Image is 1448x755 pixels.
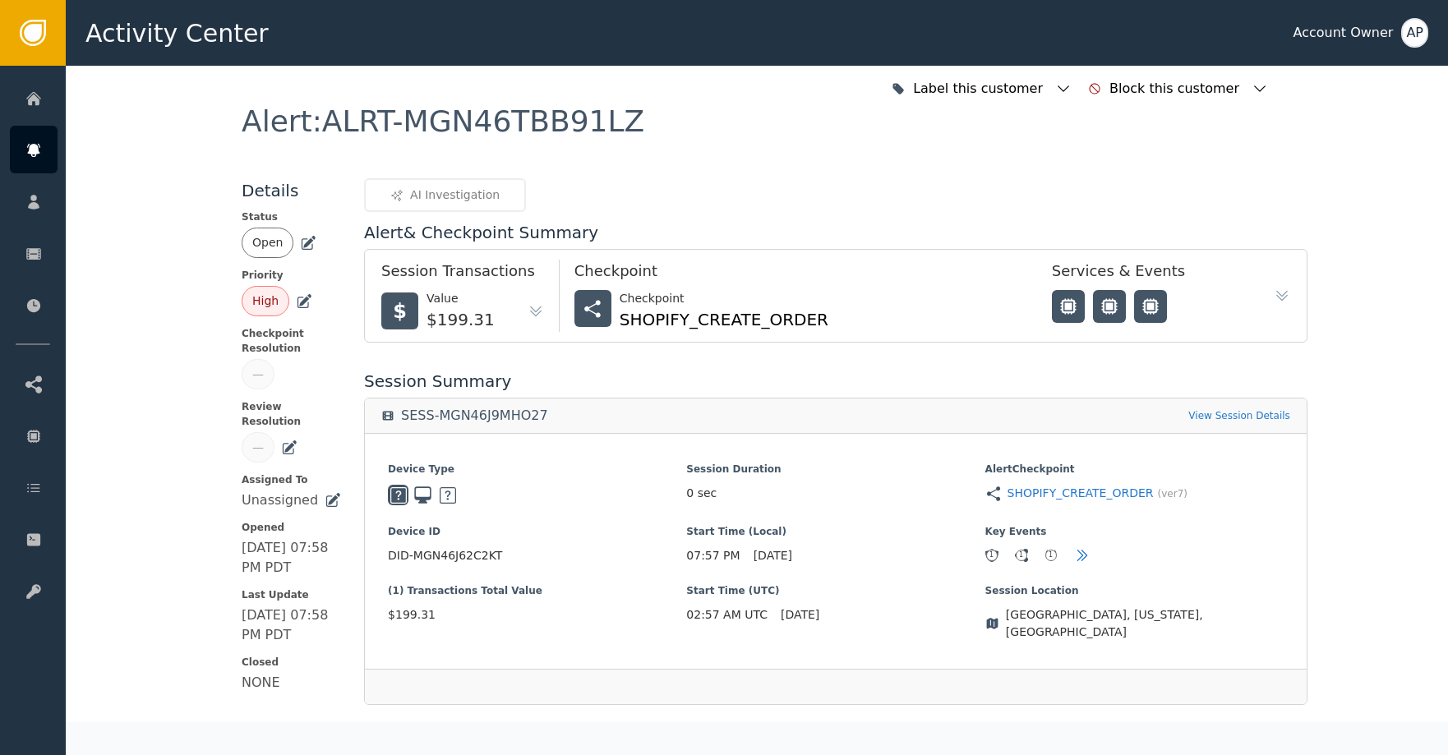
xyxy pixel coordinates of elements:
[242,587,341,602] span: Last Update
[252,292,279,310] div: High
[985,583,1284,598] span: Session Location
[620,290,828,307] div: Checkpoint
[686,583,985,598] span: Start Time (UTC)
[388,583,686,598] span: (1) Transactions Total Value
[242,399,341,429] span: Review Resolution
[401,407,548,424] div: SESS-MGN46J9MHO27
[781,606,819,624] span: [DATE]
[1016,550,1027,561] div: 1
[364,369,1307,394] div: Session Summary
[242,178,341,203] div: Details
[242,538,341,578] div: [DATE] 07:58 PM PDT
[388,547,686,564] span: DID-MGN46J62C2KT
[393,297,407,326] span: $
[1045,550,1057,561] div: 1
[252,234,283,251] div: Open
[252,439,264,456] div: —
[1293,23,1393,43] div: Account Owner
[381,260,544,290] div: Session Transactions
[985,524,1284,539] span: Key Events
[1008,485,1154,502] a: SHOPIFY_CREATE_ORDER
[1109,79,1243,99] div: Block this customer
[986,550,998,561] div: 1
[686,606,768,624] span: 02:57 AM UTC
[242,605,341,645] div: [DATE] 07:58 PM PDT
[364,220,1307,245] div: Alert & Checkpoint Summary
[686,485,717,502] span: 0 sec
[427,307,495,332] div: $199.31
[754,547,792,564] span: [DATE]
[242,326,341,356] span: Checkpoint Resolution
[242,673,280,693] div: NONE
[242,490,318,510] div: Unassigned
[686,462,985,476] span: Session Duration
[574,260,1019,290] div: Checkpoint
[388,606,686,624] span: $199.31
[888,71,1076,107] button: Label this customer
[85,15,269,52] span: Activity Center
[388,524,686,539] span: Device ID
[242,520,341,535] span: Opened
[252,366,264,383] div: —
[242,268,341,283] span: Priority
[427,290,495,307] div: Value
[1158,486,1187,501] span: (ver 7 )
[1006,606,1284,641] span: [GEOGRAPHIC_DATA], [US_STATE], [GEOGRAPHIC_DATA]
[1401,18,1428,48] button: AP
[242,472,341,487] span: Assigned To
[242,209,341,224] span: Status
[1188,408,1290,423] a: View Session Details
[686,547,740,564] span: 07:57 PM
[620,307,828,332] div: SHOPIFY_CREATE_ORDER
[686,524,985,539] span: Start Time (Local)
[1052,260,1249,290] div: Services & Events
[388,462,686,476] span: Device Type
[1084,71,1272,107] button: Block this customer
[913,79,1047,99] div: Label this customer
[242,107,644,136] div: Alert : ALRT-MGN46TBB91LZ
[242,655,341,670] span: Closed
[985,462,1284,476] span: Alert Checkpoint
